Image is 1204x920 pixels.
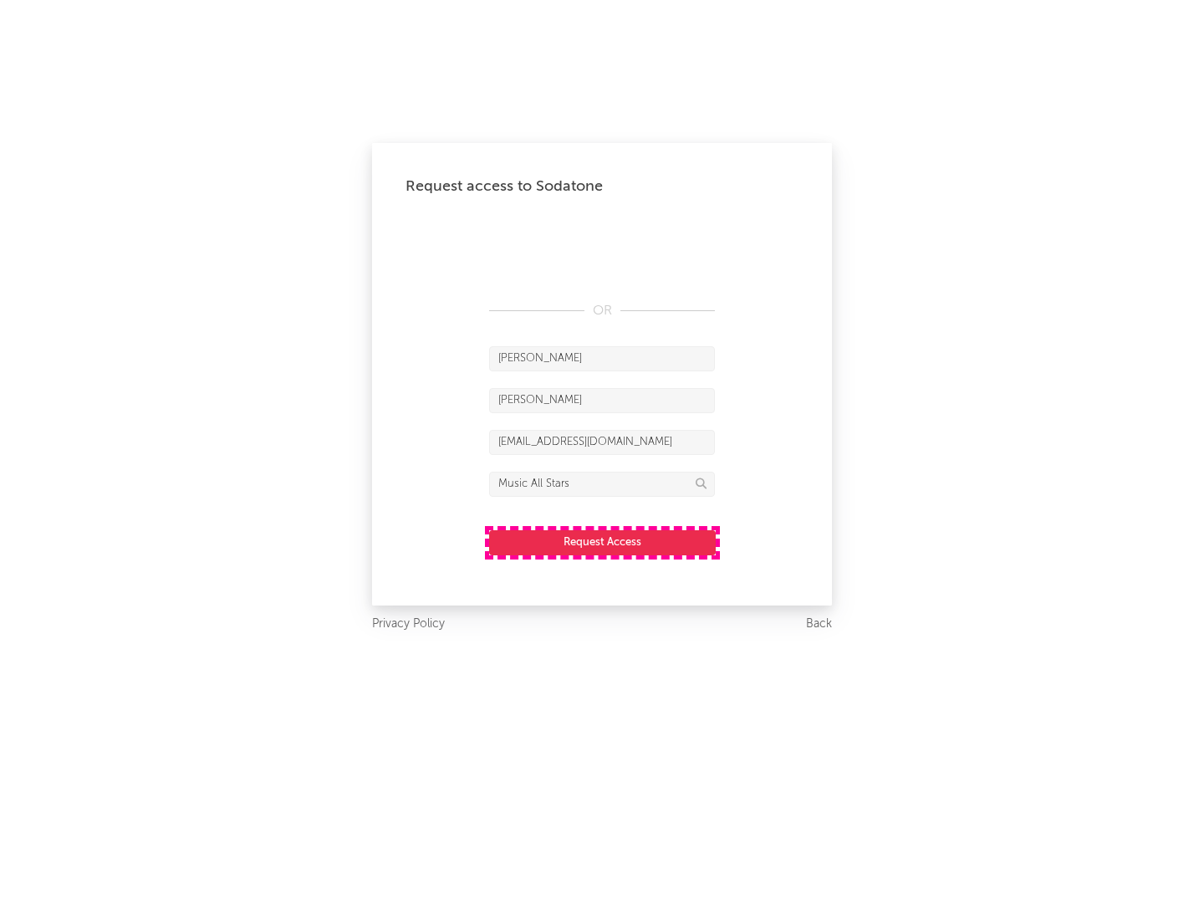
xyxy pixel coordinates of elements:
div: Request access to Sodatone [406,176,798,197]
a: Back [806,614,832,635]
input: First Name [489,346,715,371]
button: Request Access [489,530,716,555]
div: OR [489,301,715,321]
input: Last Name [489,388,715,413]
a: Privacy Policy [372,614,445,635]
input: Email [489,430,715,455]
input: Division [489,472,715,497]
